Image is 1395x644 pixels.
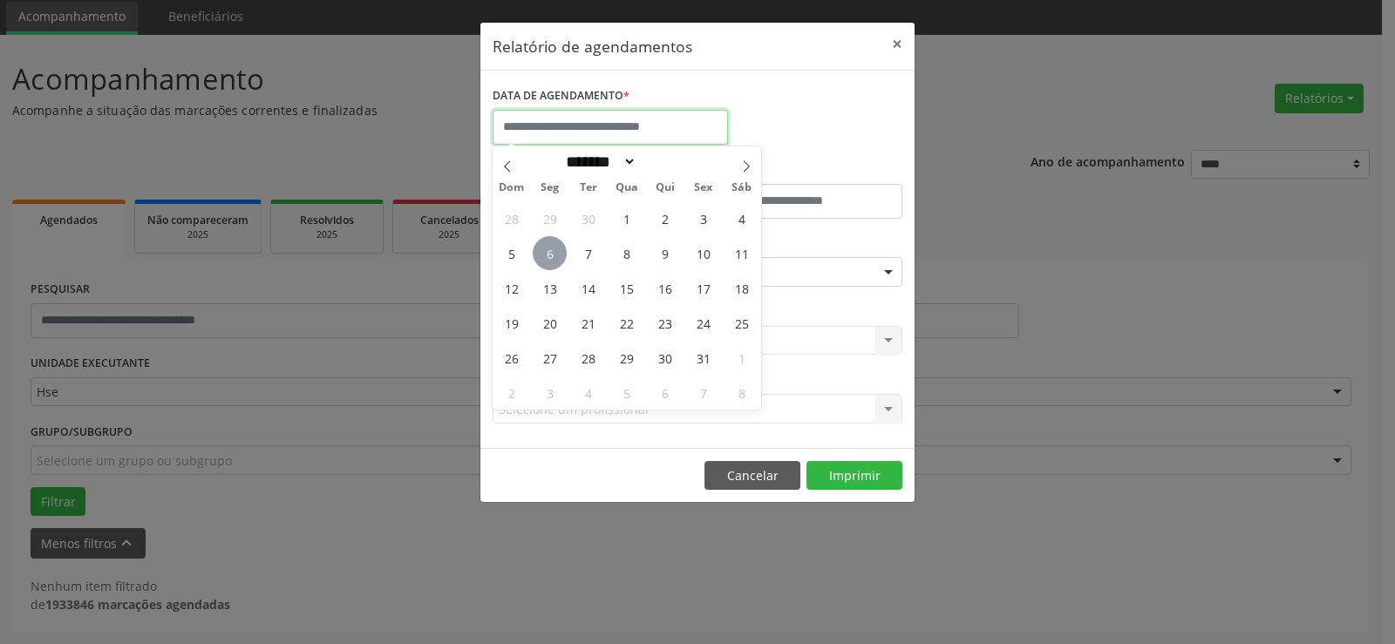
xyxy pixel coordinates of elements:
span: Setembro 29, 2025 [533,201,567,235]
span: Qua [608,182,646,193]
input: Year [636,153,694,171]
span: Outubro 1, 2025 [609,201,643,235]
span: Outubro 15, 2025 [609,271,643,305]
select: Month [560,153,636,171]
h5: Relatório de agendamentos [493,35,692,58]
span: Ter [569,182,608,193]
span: Outubro 4, 2025 [725,201,759,235]
span: Novembro 8, 2025 [725,376,759,410]
span: Outubro 6, 2025 [533,236,567,270]
span: Outubro 7, 2025 [571,236,605,270]
span: Outubro 10, 2025 [686,236,720,270]
span: Setembro 30, 2025 [571,201,605,235]
span: Outubro 31, 2025 [686,341,720,375]
span: Outubro 30, 2025 [648,341,682,375]
span: Outubro 17, 2025 [686,271,720,305]
span: Outubro 8, 2025 [609,236,643,270]
label: DATA DE AGENDAMENTO [493,83,629,110]
span: Outubro 16, 2025 [648,271,682,305]
span: Outubro 26, 2025 [494,341,528,375]
span: Outubro 20, 2025 [533,306,567,340]
span: Novembro 7, 2025 [686,376,720,410]
span: Novembro 1, 2025 [725,341,759,375]
span: Novembro 3, 2025 [533,376,567,410]
span: Outubro 28, 2025 [571,341,605,375]
span: Outubro 22, 2025 [609,306,643,340]
span: Outubro 19, 2025 [494,306,528,340]
span: Outubro 25, 2025 [725,306,759,340]
span: Outubro 24, 2025 [686,306,720,340]
span: Outubro 5, 2025 [494,236,528,270]
span: Outubro 21, 2025 [571,306,605,340]
span: Outubro 13, 2025 [533,271,567,305]
span: Novembro 4, 2025 [571,376,605,410]
span: Outubro 9, 2025 [648,236,682,270]
span: Outubro 18, 2025 [725,271,759,305]
span: Outubro 23, 2025 [648,306,682,340]
span: Outubro 3, 2025 [686,201,720,235]
span: Sáb [723,182,761,193]
span: Outubro 2, 2025 [648,201,682,235]
span: Outubro 11, 2025 [725,236,759,270]
span: Setembro 28, 2025 [494,201,528,235]
button: Cancelar [704,461,800,491]
button: Close [880,23,915,65]
span: Novembro 5, 2025 [609,376,643,410]
span: Outubro 27, 2025 [533,341,567,375]
span: Outubro 14, 2025 [571,271,605,305]
span: Seg [531,182,569,193]
span: Dom [493,182,531,193]
span: Novembro 2, 2025 [494,376,528,410]
span: Sex [684,182,723,193]
span: Outubro 12, 2025 [494,271,528,305]
label: ATÉ [702,157,902,184]
span: Outubro 29, 2025 [609,341,643,375]
button: Imprimir [806,461,902,491]
span: Novembro 6, 2025 [648,376,682,410]
span: Qui [646,182,684,193]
